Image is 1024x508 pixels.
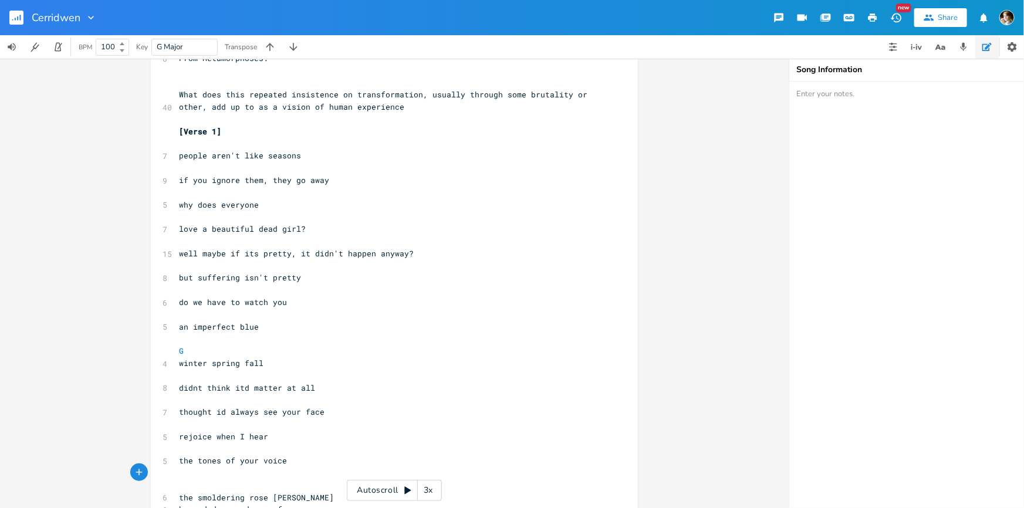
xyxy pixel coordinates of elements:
[914,8,967,27] button: Share
[179,248,414,259] span: well maybe if its pretty, it didn't happen anyway?
[884,7,908,28] button: New
[796,66,1017,74] div: Song Information
[157,42,183,52] span: G Major
[79,44,92,50] div: BPM
[179,492,334,503] span: the smoldering rose [PERSON_NAME]
[179,297,287,307] span: do we have to watch you
[179,175,329,185] span: if you ignore them, they go away
[179,199,259,210] span: why does everyone
[179,455,287,466] span: the tones of your voice
[896,4,911,12] div: New
[179,346,184,356] span: G
[179,272,301,283] span: but suffering isn't pretty
[179,382,315,393] span: didnt think itd matter at all
[225,43,257,50] div: Transpose
[179,431,268,442] span: rejoice when I hear
[179,89,592,112] span: What does this repeated insistence on transformation, usually through some brutality or other, ad...
[179,126,221,137] span: [Verse 1]
[179,407,325,417] span: thought id always see your face
[179,150,301,161] span: people aren't like seasons
[136,43,148,50] div: Key
[32,12,80,23] span: Cerridwen
[347,480,442,501] div: Autoscroll
[179,223,306,234] span: love a beautiful dead girl?
[179,358,263,368] span: winter spring fall
[999,10,1015,25] img: Robert Wise
[418,480,439,501] div: 3x
[179,321,259,332] span: an imperfect blue
[938,12,958,23] div: Share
